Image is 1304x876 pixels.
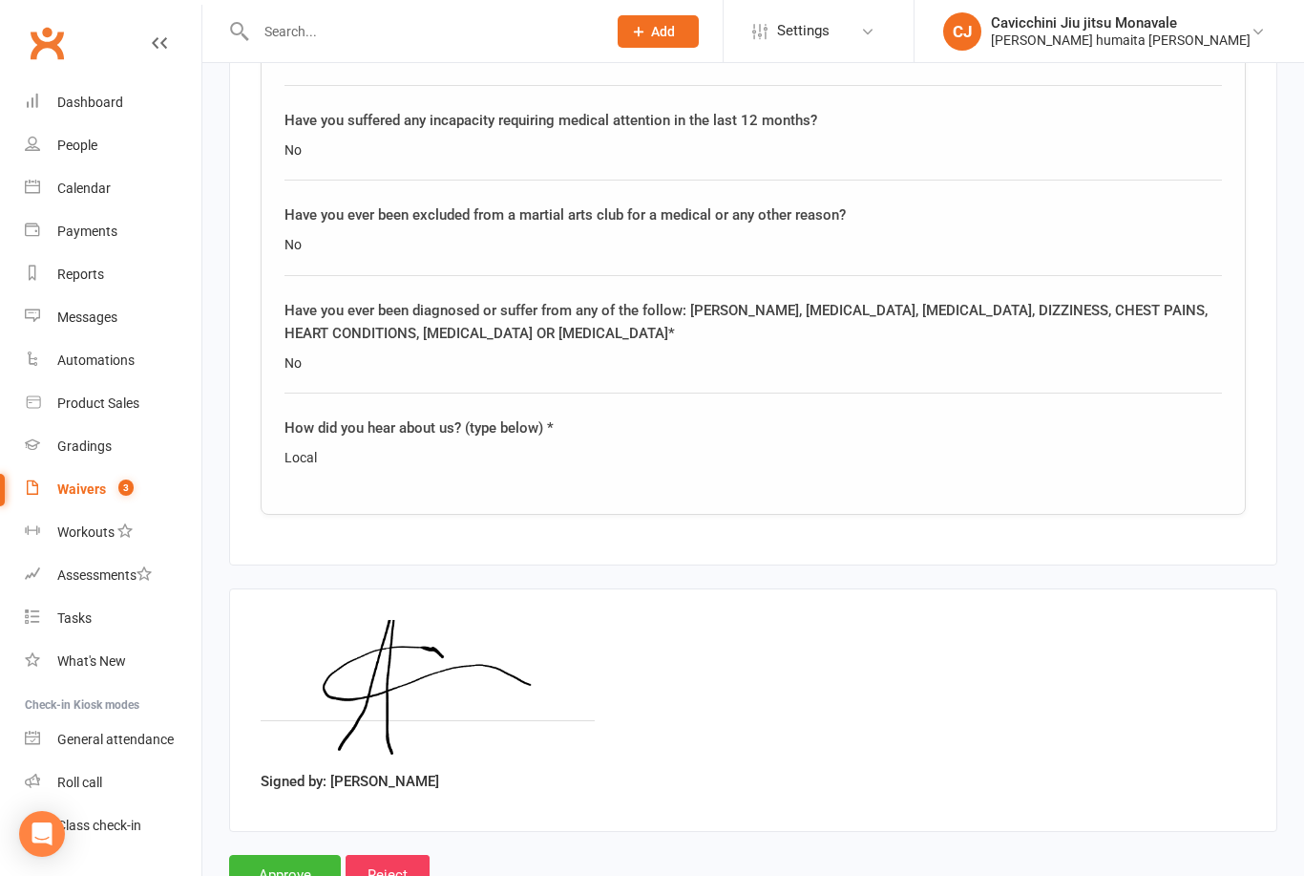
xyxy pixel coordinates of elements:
[284,447,1222,468] div: Local
[57,732,174,747] div: General attendance
[57,224,117,239] div: Payments
[57,353,135,368] div: Automations
[284,417,1222,439] div: How did you hear about us? (type below) *
[25,554,201,597] a: Assessments
[57,610,92,626] div: Tasks
[250,18,593,45] input: Search...
[57,481,106,497] div: Waivers
[25,640,201,683] a: What's New
[57,818,141,833] div: Class check-in
[25,167,201,210] a: Calendar
[261,770,439,793] label: Signed by: [PERSON_NAME]
[57,267,104,282] div: Reports
[57,438,112,454] div: Gradings
[25,81,201,124] a: Dashboard
[57,567,152,583] div: Assessments
[57,524,115,540] div: Workouts
[618,15,699,48] button: Add
[777,10,830,53] span: Settings
[991,32,1251,49] div: [PERSON_NAME] humaita [PERSON_NAME]
[284,234,1222,255] div: No
[19,811,65,857] div: Open Intercom Messenger
[25,468,201,511] a: Waivers 3
[57,95,123,110] div: Dashboard
[284,299,1222,345] div: Have you ever been diagnosed or suffer from any of the follow: [PERSON_NAME], [MEDICAL_DATA], [ME...
[943,12,981,51] div: CJ
[25,804,201,847] a: Class kiosk mode
[25,210,201,253] a: Payments
[57,138,97,153] div: People
[261,620,595,763] img: image1760507953.png
[284,353,1222,374] div: No
[57,775,102,790] div: Roll call
[284,203,1222,226] div: Have you ever been excluded from a martial arts club for a medical or any other reason?
[284,109,1222,132] div: Have you suffered any incapacity requiring medical attention in the last 12 months?
[25,597,201,640] a: Tasks
[651,24,675,39] span: Add
[57,653,126,669] div: What's New
[25,339,201,382] a: Automations
[25,124,201,167] a: People
[25,382,201,425] a: Product Sales
[25,511,201,554] a: Workouts
[25,425,201,468] a: Gradings
[25,761,201,804] a: Roll call
[991,14,1251,32] div: Cavicchini Jiu jitsu Monavale
[57,181,111,196] div: Calendar
[23,19,71,67] a: Clubworx
[25,296,201,339] a: Messages
[284,139,1222,160] div: No
[57,310,117,325] div: Messages
[25,718,201,761] a: General attendance kiosk mode
[25,253,201,296] a: Reports
[57,395,139,411] div: Product Sales
[118,480,134,496] span: 3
